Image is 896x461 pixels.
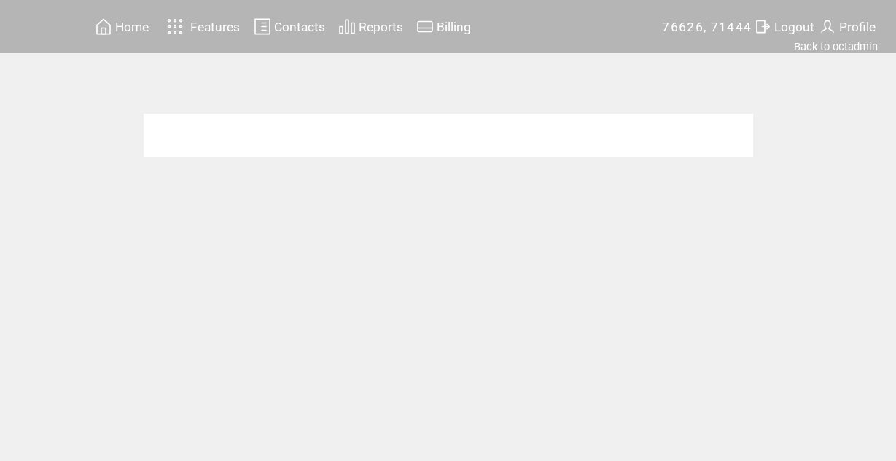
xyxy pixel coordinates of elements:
img: chart.svg [338,17,356,36]
img: contacts.svg [254,17,271,36]
span: Contacts [274,20,325,34]
a: Home [93,15,151,38]
img: creidtcard.svg [416,17,434,36]
a: Contacts [252,15,327,38]
span: Profile [839,20,876,34]
img: features.svg [163,15,188,39]
img: profile.svg [819,17,836,36]
span: Logout [774,20,814,34]
a: Logout [752,15,817,38]
span: Features [190,20,240,34]
img: home.svg [95,17,112,36]
span: Reports [359,20,403,34]
span: 76626, 71444 [662,20,752,34]
a: Billing [414,15,473,38]
a: Profile [817,15,878,38]
a: Features [160,12,243,41]
img: exit.svg [754,17,771,36]
span: Billing [437,20,471,34]
span: Home [115,20,149,34]
a: Reports [336,15,405,38]
a: Back to octadmin [794,40,878,53]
